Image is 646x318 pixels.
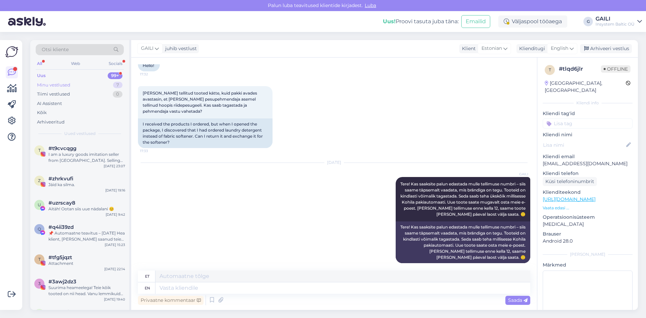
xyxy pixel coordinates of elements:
[145,271,149,282] div: et
[543,131,633,138] p: Kliendi nimi
[38,281,41,286] span: 3
[48,260,125,267] div: Attachment
[105,188,125,193] div: [DATE] 19:16
[140,148,165,153] span: 17:33
[36,59,43,68] div: All
[543,177,597,186] div: Küsi telefoninumbrit
[104,164,125,169] div: [DATE] 23:07
[48,206,125,212] div: Aitäh! Ootan siis uue nädalani 😊
[48,224,74,230] span: #q4ii39zd
[108,72,122,79] div: 99+
[38,148,41,153] span: t
[140,72,165,77] span: 17:32
[5,45,18,58] img: Askly Logo
[549,67,551,72] span: t
[543,118,633,129] input: Lisa tag
[48,309,75,315] span: #52vxglvs
[596,16,642,27] a: GAILIInsystem Baltic OÜ
[601,65,631,73] span: Offline
[48,176,73,182] span: #zhrkvufi
[580,44,632,53] div: Arhiveeri vestlus
[543,205,633,211] p: Vaata edasi ...
[37,109,47,116] div: Kõik
[106,212,125,217] div: [DATE] 9:42
[70,59,81,68] div: Web
[596,16,635,22] div: GAILI
[163,45,197,52] div: juhib vestlust
[543,153,633,160] p: Kliendi email
[363,2,378,8] span: Luba
[543,231,633,238] p: Brauser
[559,65,601,73] div: # tlqd6jlr
[543,189,633,196] p: Klienditeekond
[64,131,96,137] span: Uued vestlused
[104,297,125,302] div: [DATE] 19:40
[38,202,41,207] span: u
[543,141,625,149] input: Lisa nimi
[138,296,204,305] div: Privaatne kommentaar
[143,91,258,114] span: [PERSON_NAME] tellitud tooted kätte, kuid pakki avades avastasin, et [PERSON_NAME] pesupehmendaja...
[48,182,125,188] div: Jäid ka silma.
[383,18,396,25] b: Uus!
[138,60,160,71] div: Hello!
[48,145,76,151] span: #t9cvcqgg
[503,172,528,177] span: GAILI
[38,178,41,183] span: z
[113,91,122,98] div: 0
[461,15,490,28] button: Emailid
[48,200,75,206] span: #uzrscay8
[543,100,633,106] div: Kliendi info
[508,297,528,303] span: Saada
[37,82,70,89] div: Minu vestlused
[141,45,153,52] span: GAILI
[396,221,530,263] div: Tere! Kas saaksite palun edastada mulle tellimuse numbri – siis saame täpsemalt vaadata, mis brän...
[138,160,530,166] div: [DATE]
[498,15,567,28] div: Väljaspool tööaega
[48,230,125,242] div: 📌 Automaatne teavitus – [DATE] Hea klient, [PERSON_NAME] saanud teie lehe kohta tagasisidet ja pl...
[105,242,125,247] div: [DATE] 15:23
[543,110,633,117] p: Kliendi tag'id
[543,196,596,202] a: [URL][DOMAIN_NAME]
[113,82,122,89] div: 7
[37,100,62,107] div: AI Assistent
[583,17,593,26] div: G
[383,17,459,26] div: Proovi tasuta juba täna:
[543,221,633,228] p: [MEDICAL_DATA]
[503,263,528,269] span: 21:26
[543,214,633,221] p: Operatsioonisüsteem
[48,254,72,260] span: #tfg5jqzt
[37,91,70,98] div: Tiimi vestlused
[37,119,65,126] div: Arhiveeritud
[38,226,41,232] span: q
[138,118,273,148] div: I received the products I ordered, but when I opened the package, I discovered that I had ordered...
[48,151,125,164] div: I am a luxury goods imitation seller from [GEOGRAPHIC_DATA]. Selling luxury goods imitations, inc...
[38,257,41,262] span: t
[543,160,633,167] p: [EMAIL_ADDRESS][DOMAIN_NAME]
[481,45,502,52] span: Estonian
[543,261,633,269] p: Märkmed
[516,45,545,52] div: Klienditugi
[543,170,633,177] p: Kliendi telefon
[543,251,633,257] div: [PERSON_NAME]
[107,59,124,68] div: Socials
[48,285,125,297] div: Suurima heameelega! Teie kõik tooted on nii head. Vanu lemmikuid palju aga seekord veel [PERSON_N...
[104,267,125,272] div: [DATE] 22:14
[543,238,633,245] p: Android 28.0
[48,279,76,285] span: #3awj2dz3
[42,46,69,53] span: Otsi kliente
[400,181,527,217] span: Tere! Kas saaksite palun edastada mulle tellimuse numbri – siis saame täpsemalt vaadata, mis brän...
[459,45,476,52] div: Klient
[545,80,626,94] div: [GEOGRAPHIC_DATA], [GEOGRAPHIC_DATA]
[145,282,150,294] div: en
[37,72,46,79] div: Uus
[596,22,635,27] div: Insystem Baltic OÜ
[551,45,568,52] span: English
